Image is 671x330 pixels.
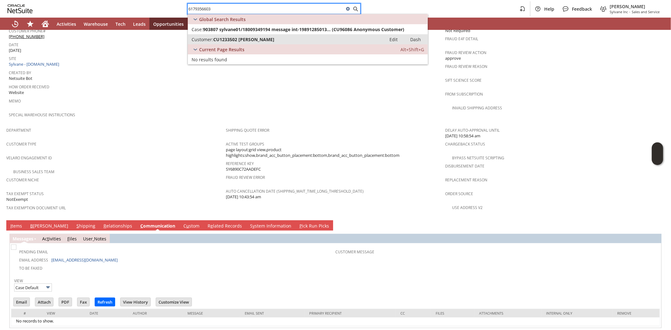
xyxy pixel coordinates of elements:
[9,56,16,61] a: Site
[120,298,150,306] input: View History
[405,36,427,43] a: Dash:
[9,28,46,34] a: Customer Phone#
[35,298,53,306] input: Attach
[67,236,70,242] span: F
[26,20,34,28] svg: Shortcuts
[156,298,192,306] input: Customize View
[452,155,504,161] a: Bypass NetSuite Scripting
[11,20,19,28] svg: Recent Records
[298,223,331,230] a: Pick Run Picks
[44,284,52,291] img: More Options
[14,278,23,283] a: View
[572,6,592,12] span: Feedback
[16,311,37,316] div: #
[75,223,97,230] a: Shipping
[310,311,391,316] div: Primary Recipient
[6,155,52,161] a: Velaro Engagement ID
[9,61,61,67] a: Sylvane - [DOMAIN_NAME]
[400,47,424,52] span: Alt+Shift+G
[11,245,16,250] img: Unchecked
[445,36,478,41] a: Fraud E4F Detail
[6,177,39,183] a: Customer Niche
[6,128,31,133] a: Department
[213,36,274,42] span: CU1233502 [PERSON_NAME]
[19,257,48,263] a: Email Address
[112,18,129,30] a: Tech
[103,223,106,229] span: R
[6,196,28,202] span: NotExempt
[102,223,134,230] a: Relationships
[11,317,660,326] td: No records to show.
[445,133,480,139] span: [DATE] 10:58:54 am
[336,249,375,255] a: Customer Message
[9,75,32,81] span: Netsuite Bot
[95,298,115,306] input: Refresh
[203,26,404,32] span: 903807 sylvane01/18009349194 message int-19891285013... (CU96086 Anonymous Customer)
[629,9,630,14] span: -
[544,6,554,12] span: Help
[9,223,24,230] a: Items
[29,223,70,230] a: B[PERSON_NAME]
[115,21,126,27] span: Tech
[187,311,235,316] div: Message
[186,223,189,229] span: u
[139,223,177,230] a: Communication
[226,128,269,133] a: Shipping Quote Error
[226,166,261,172] span: SY6890C72AADEFC
[445,141,485,147] a: Chargeback Status
[77,298,89,306] input: Fax
[652,142,663,165] iframe: Click here to launch Oracle Guided Learning Help Panel
[445,191,473,196] a: Order Source
[8,18,23,30] a: Recent Records
[57,21,76,27] span: Activities
[13,236,33,242] a: Messages
[452,205,483,210] a: Use Address V2
[445,55,461,61] span: approve
[206,223,243,230] a: Related Records
[400,311,426,316] div: Cc
[9,98,21,104] a: Memo
[653,222,661,229] a: Unrolled view on
[445,163,484,169] a: Disbursement Date
[9,34,44,39] a: [PHONE_NUMBER]
[546,311,608,316] div: Internal Only
[42,236,61,242] a: Activities
[226,161,254,166] a: Reference Key
[188,24,428,34] a: Case:903807 sylvane01/18009349194 message int-19891285013... (CU96086 Anonymous Customer)Edit:
[253,223,255,229] span: y
[9,112,75,118] a: Special Warehouse Instructions
[610,3,660,9] span: [PERSON_NAME]
[445,177,487,183] a: Replacement reason
[140,223,143,229] span: C
[617,311,655,316] div: Remove
[13,169,54,174] a: Business Sales Team
[299,223,302,229] span: P
[445,50,486,55] a: Fraud Review Action
[47,311,80,316] div: View
[9,90,24,96] span: Website
[26,236,29,242] span: g
[90,311,124,316] div: Date
[59,298,72,306] input: PDF
[6,205,66,211] a: Tax Exemption Document URL
[610,9,628,14] span: Sylvane Inc
[226,141,264,147] a: Active Test Groups
[226,194,261,200] span: [DATE] 10:43:54 am
[42,20,49,28] svg: Home
[249,223,293,230] a: System Information
[210,223,213,229] span: e
[6,191,44,196] a: Tax Exempt Status
[83,236,106,242] a: UserNotes
[67,236,77,242] a: Files
[652,154,663,165] span: Oracle Guided Learning Widget. To move around, please hold and drag
[352,5,359,13] svg: Search
[188,5,344,13] input: Search
[445,64,487,69] a: Fraud Review Reason
[51,257,118,263] a: [EMAIL_ADDRESS][DOMAIN_NAME]
[14,283,52,292] input: Case Default
[9,70,31,75] a: Created By
[199,47,244,52] span: Current Page Results
[129,18,149,30] a: Leads
[445,128,500,133] a: Delay Auto-Approval Until
[38,18,53,30] a: Home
